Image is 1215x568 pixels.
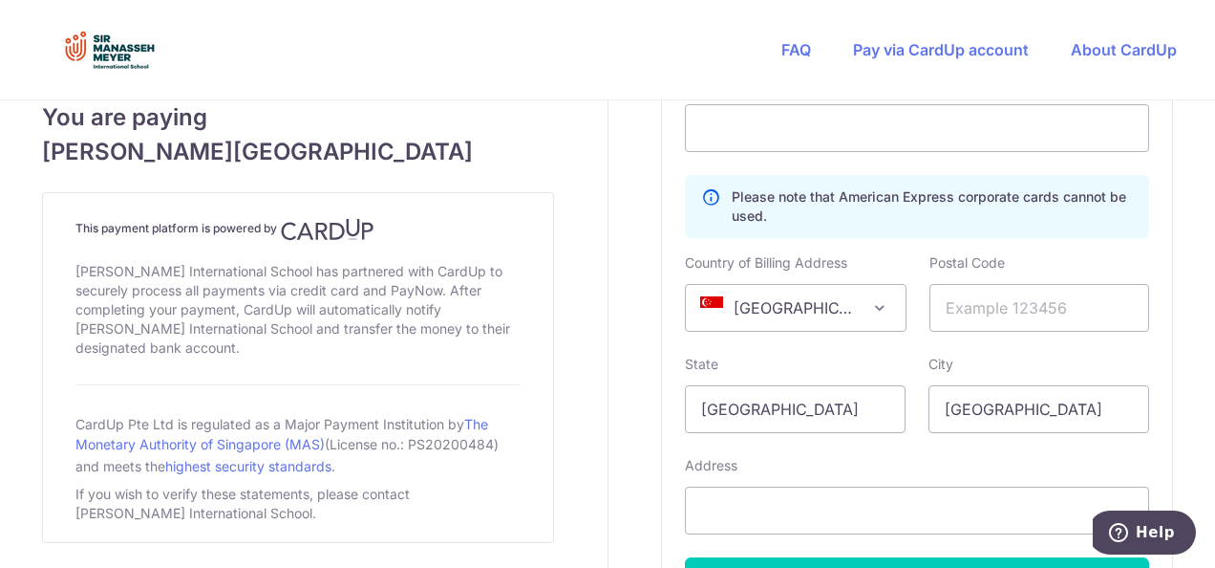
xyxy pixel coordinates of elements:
span: You are paying [42,100,554,135]
label: State [685,355,718,374]
div: If you wish to verify these statements, please contact [PERSON_NAME] International School. [75,481,521,527]
a: FAQ [781,40,811,59]
label: Address [685,456,737,475]
label: City [928,355,953,374]
a: highest security standards [165,458,331,474]
span: Singapore [685,284,906,332]
span: [PERSON_NAME][GEOGRAPHIC_DATA] [42,135,554,169]
div: CardUp Pte Ltd is regulated as a Major Payment Institution by (License no.: PS20200484) and meets... [75,408,521,481]
a: Pay via CardUp account [853,40,1029,59]
h4: This payment platform is powered by [75,218,521,241]
p: Please note that American Express corporate cards cannot be used. [732,187,1133,226]
span: Singapore [686,285,905,331]
img: CardUp [281,218,374,241]
input: Example 123456 [929,284,1150,332]
div: [PERSON_NAME] International School has partnered with CardUp to securely process all payments via... [75,258,521,361]
label: Country of Billing Address [685,253,847,273]
iframe: Secure card payment input frame [701,117,1133,140]
label: Postal Code [929,253,1005,273]
a: About CardUp [1071,40,1177,59]
iframe: Opens a widget where you can find more information [1093,511,1196,558]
